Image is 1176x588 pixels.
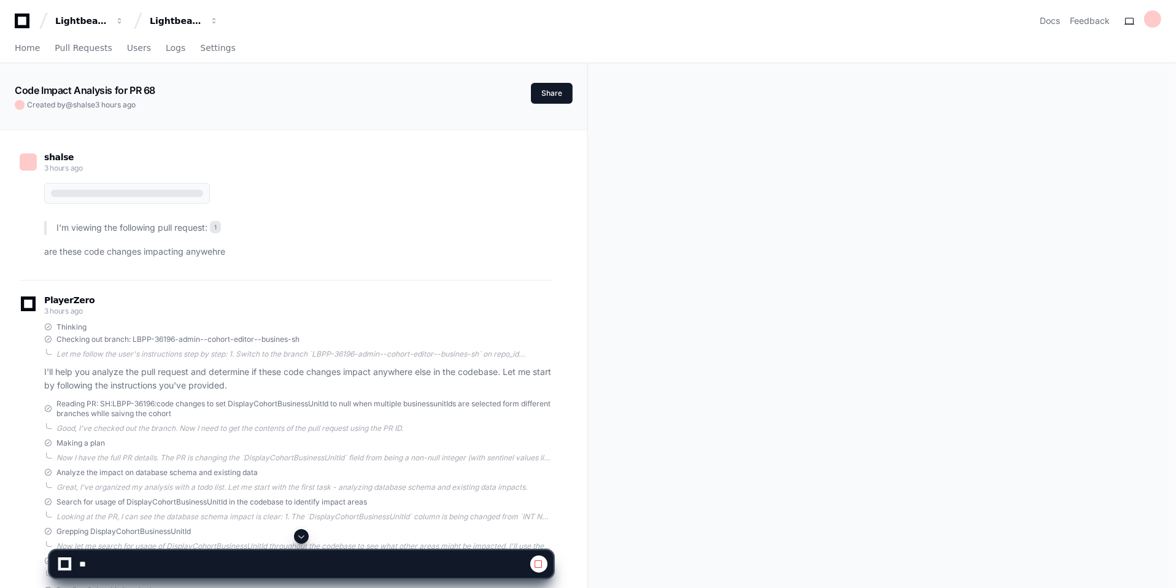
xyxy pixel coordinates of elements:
[55,34,112,63] a: Pull Requests
[56,221,553,235] p: I'm viewing the following pull request:
[15,34,40,63] a: Home
[44,365,553,393] p: I'll help you analyze the pull request and determine if these code changes impact anywhere else i...
[44,163,83,172] span: 3 hours ago
[27,100,136,110] span: Created by
[15,84,155,96] app-text-character-animate: Code Impact Analysis for PR 68
[127,34,151,63] a: Users
[55,44,112,52] span: Pull Requests
[127,44,151,52] span: Users
[66,100,73,109] span: @
[95,100,136,109] span: 3 hours ago
[166,34,185,63] a: Logs
[56,512,553,522] div: Looking at the PR, I can see the database schema impact is clear: 1. The `DisplayCohortBusinessUn...
[44,152,74,162] span: shalse
[56,453,553,463] div: Now I have the full PR details. The PR is changing the `DisplayCohortBusinessUnitId` field from b...
[56,335,300,344] span: Checking out branch: LBPP-36196-admin--cohort-editor--busines-sh
[15,44,40,52] span: Home
[1040,15,1060,27] a: Docs
[200,34,235,63] a: Settings
[44,306,83,315] span: 3 hours ago
[166,44,185,52] span: Logs
[56,468,258,478] span: Analyze the impact on database schema and existing data
[56,527,191,536] span: Grepping DisplayCohortBusinessUnitId
[531,83,573,104] button: Share
[56,399,553,419] span: Reading PR: SH:LBPP-36196:code changes to set DisplayCohortBusinessUnitId to null when multiple b...
[150,15,203,27] div: Lightbeam Health Solutions
[56,424,553,433] div: Good, I've checked out the branch. Now I need to get the contents of the pull request using the P...
[56,438,105,448] span: Making a plan
[56,349,553,359] div: Let me follow the user's instructions step by step: 1. Switch to the branch `LBPP-36196-admin--co...
[50,10,129,32] button: Lightbeam Health
[56,322,87,332] span: Thinking
[55,15,108,27] div: Lightbeam Health
[1070,15,1110,27] button: Feedback
[145,10,223,32] button: Lightbeam Health Solutions
[200,44,235,52] span: Settings
[44,245,553,259] p: are these code changes impacting anywehre
[44,296,95,304] span: PlayerZero
[73,100,95,109] span: shalse
[56,497,367,507] span: Search for usage of DisplayCohortBusinessUnitId in the codebase to identify impact areas
[210,221,221,233] span: 1
[56,482,553,492] div: Great, I've organized my analysis with a todo list. Let me start with the first task - analyzing ...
